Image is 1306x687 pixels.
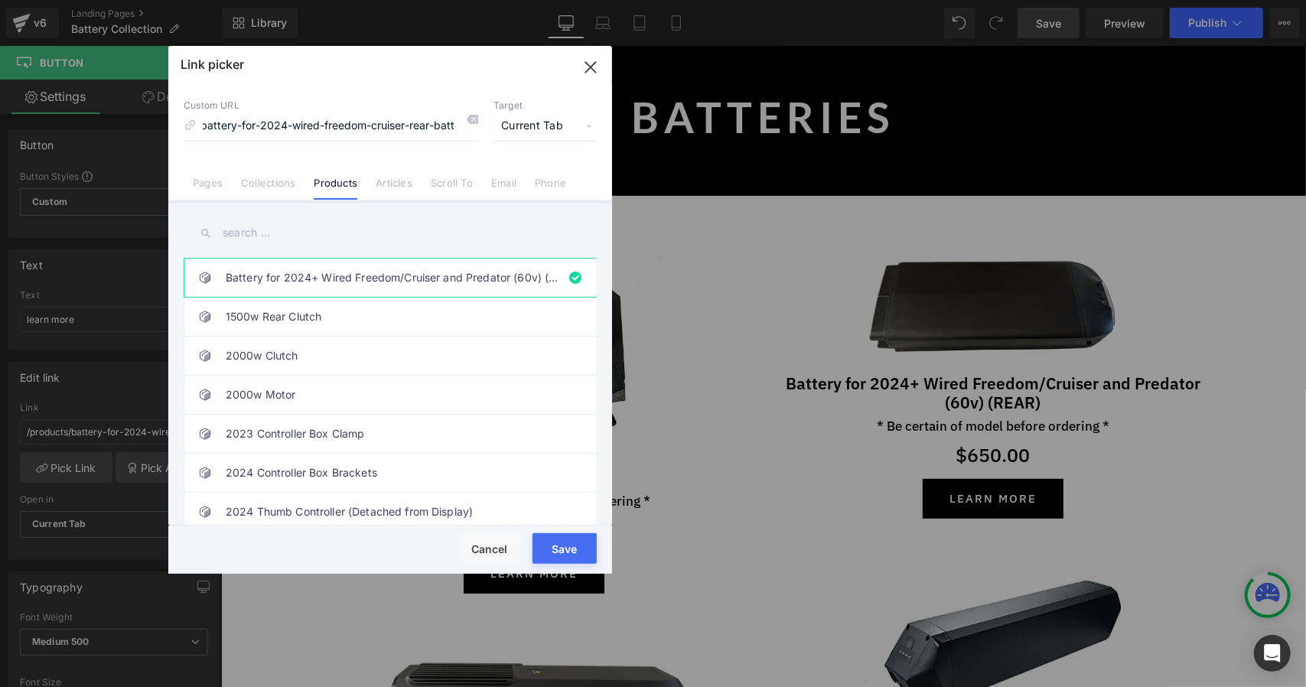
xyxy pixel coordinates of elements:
[1254,635,1291,672] div: Open Intercom Messenger
[702,433,842,473] a: learn more
[243,508,383,548] a: learn more
[193,177,223,200] a: Pages
[431,177,473,200] a: Scroll To
[493,112,597,141] span: Current Tab
[562,309,982,366] a: Battery for 2024+ Wired Freedom/Cruiser and Predator (60v) (REAR)
[95,35,990,108] p: BATTERIES
[184,210,441,403] img: Battery 72v Front
[226,259,562,297] a: Battery for 2024+ Wired Freedom/Cruiser and Predator (60v) (REAR)
[314,177,357,200] a: Products
[226,415,562,453] a: 2023 Controller Box Clamp
[269,508,357,548] span: learn more
[643,210,901,309] img: Battery for 2024+ Wired Freedom/Cruiser and Predator (60v) (REAR)
[103,444,523,467] p: * Be certain of model before ordering *
[562,370,982,392] p: * Be certain of model before ordering *
[241,177,295,200] a: Collections
[248,402,379,441] a: Battery 72v Front
[532,533,597,564] button: Save
[643,534,901,661] img: Battery for 2024 Wired Freedom/Cruiser/Predator
[459,533,520,564] button: Cancel
[276,467,350,507] span: $850.00
[226,337,562,375] a: 2000w Clutch
[184,99,478,112] p: Custom URL
[181,57,244,72] p: Link picker
[493,99,597,112] p: Target
[491,177,516,200] a: Email
[226,493,562,531] a: 2024 Thumb Controller (Detached from Display)
[535,177,566,200] a: Phone
[226,454,562,492] a: 2024 Controller Box Brackets
[226,376,562,414] a: 2000w Motor
[184,112,478,141] input: https://gempages.net
[735,392,809,433] span: $650.00
[728,433,816,473] span: learn more
[376,177,412,200] a: Articles
[184,216,597,250] input: search ...
[226,298,562,336] a: 1500w Rear Clutch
